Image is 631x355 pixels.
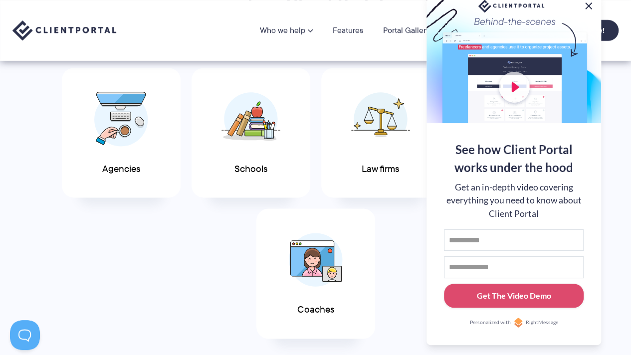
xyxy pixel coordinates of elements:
a: Personalized withRightMessage [444,318,584,328]
span: RightMessage [526,319,558,327]
span: Law firms [362,164,399,175]
iframe: Toggle Customer Support [10,320,40,350]
div: See how Client Portal works under the hood [444,141,584,177]
button: Get The Video Demo [444,284,584,308]
div: Get The Video Demo [477,290,551,302]
a: Law firms [321,68,440,198]
span: Agencies [102,164,140,175]
span: Personalized with [469,319,510,327]
a: Who we help [260,26,313,34]
a: Schools [192,68,310,198]
span: Schools [234,164,267,175]
a: Portal Gallery [383,26,430,34]
a: Features [333,26,363,34]
img: Personalized with RightMessage [513,318,523,328]
span: Coaches [297,305,334,315]
div: Get an in-depth video covering everything you need to know about Client Portal [444,181,584,220]
a: Coaches [256,208,375,339]
a: Agencies [62,68,181,198]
